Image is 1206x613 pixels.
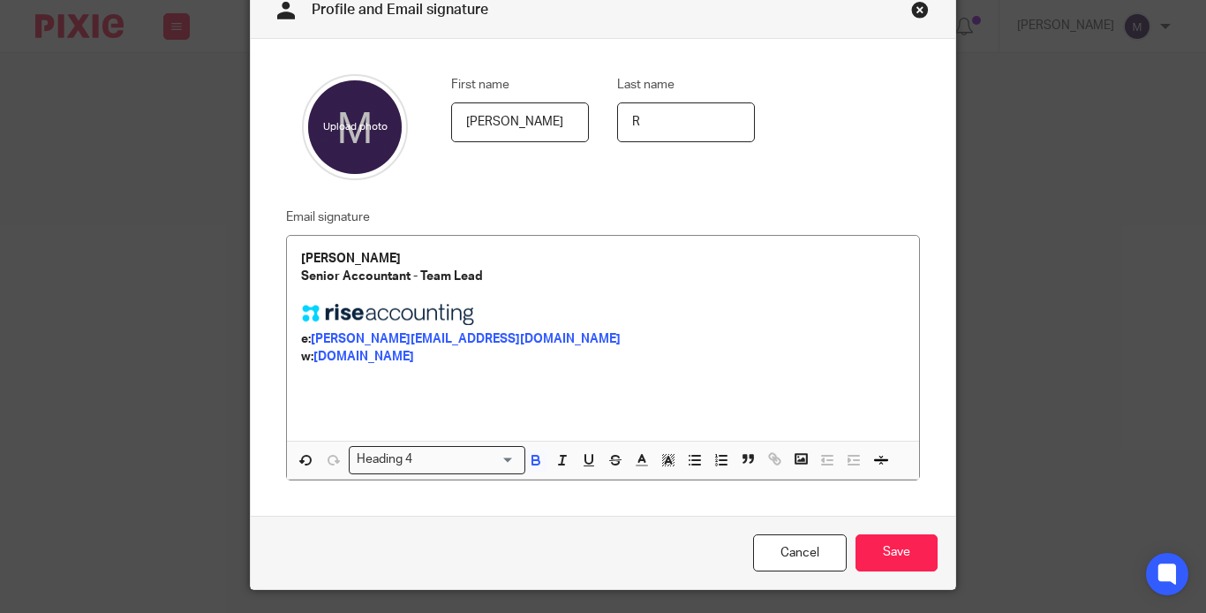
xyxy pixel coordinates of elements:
[301,253,401,265] strong: [PERSON_NAME]
[313,351,414,363] a: [DOMAIN_NAME]
[301,351,313,363] strong: w:
[911,1,929,25] a: Close this dialog window
[856,534,938,572] input: Save
[311,333,621,345] a: [PERSON_NAME][EMAIL_ADDRESS][DOMAIN_NAME]
[349,446,525,473] div: Search for option
[753,534,847,572] a: Cancel
[301,270,483,283] strong: Senior Accountant - Team Lead
[286,208,370,226] label: Email signature
[418,450,515,469] input: Search for option
[617,76,675,94] label: Last name
[312,3,488,17] span: Profile and Email signature
[301,333,311,345] strong: e:
[301,304,478,325] img: Image
[353,450,417,469] span: Heading 4
[451,76,509,94] label: First name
